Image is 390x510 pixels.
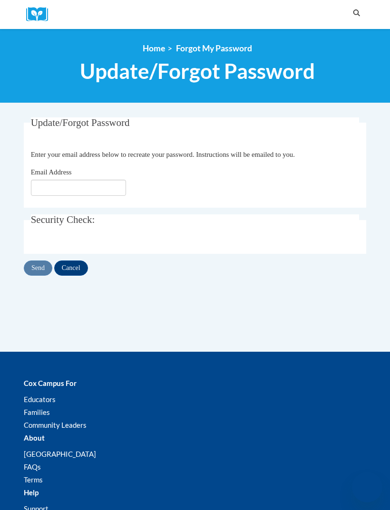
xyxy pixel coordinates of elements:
[31,180,126,196] input: Email
[26,7,55,22] a: Cox Campus
[31,117,130,128] span: Update/Forgot Password
[24,462,41,471] a: FAQs
[352,472,382,502] iframe: Button to launch messaging window
[54,260,88,276] input: Cancel
[31,151,295,158] span: Enter your email address below to recreate your password. Instructions will be emailed to you.
[24,475,43,484] a: Terms
[24,395,56,404] a: Educators
[26,7,55,22] img: Logo brand
[31,168,72,176] span: Email Address
[24,379,77,387] b: Cox Campus For
[31,214,95,225] span: Security Check:
[24,433,45,442] b: About
[80,58,315,84] span: Update/Forgot Password
[143,43,165,53] a: Home
[24,421,87,429] a: Community Leaders
[24,450,96,458] a: [GEOGRAPHIC_DATA]
[176,43,252,53] span: Forgot My Password
[350,8,364,19] button: Search
[24,408,50,416] a: Families
[24,488,39,497] b: Help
